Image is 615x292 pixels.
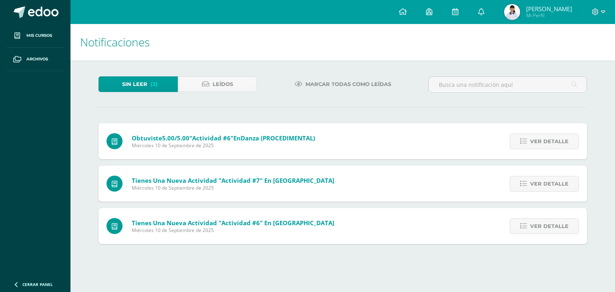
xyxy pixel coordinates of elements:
input: Busca una notificación aquí [429,77,587,92]
span: Ver detalle [530,219,569,234]
img: a870b3e5c06432351c4097df98eac26b.png [504,4,520,20]
span: Miércoles 10 de Septiembre de 2025 [132,184,334,191]
span: Ver detalle [530,176,569,191]
a: Leídos [178,76,257,92]
span: Mis cursos [26,32,52,39]
a: Archivos [6,48,64,71]
a: Marcar todas como leídas [285,76,401,92]
span: Tienes una nueva actividad "Actividad #7" En [GEOGRAPHIC_DATA] [132,176,334,184]
span: Danza (PROCEDIMENTAL) [241,134,315,142]
span: Sin leer [122,77,147,92]
span: Cerrar panel [22,282,53,287]
span: 5.00/5.00 [162,134,189,142]
span: Ver detalle [530,134,569,149]
span: [PERSON_NAME] [526,5,572,13]
a: Mis cursos [6,24,64,48]
span: Tienes una nueva actividad "Actividad #6" En [GEOGRAPHIC_DATA] [132,219,334,227]
span: Leídos [213,77,233,92]
a: Sin leer(3) [98,76,178,92]
span: Obtuviste en [132,134,315,142]
span: Notificaciones [80,34,150,50]
span: (3) [151,77,158,92]
span: Mi Perfil [526,12,572,19]
span: Miércoles 10 de Septiembre de 2025 [132,142,315,149]
span: Miércoles 10 de Septiembre de 2025 [132,227,334,234]
span: Marcar todas como leídas [305,77,391,92]
span: "Actividad #6" [189,134,233,142]
span: Archivos [26,56,48,62]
